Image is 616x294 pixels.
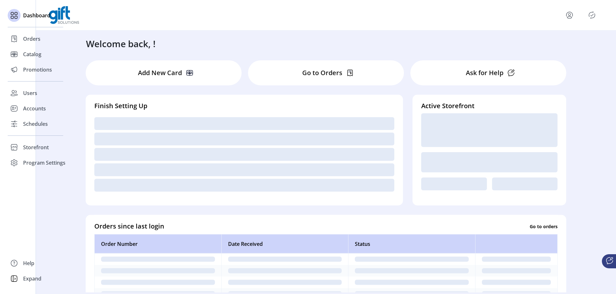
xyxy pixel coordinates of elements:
[138,68,182,78] p: Add New Card
[23,120,48,128] span: Schedules
[94,101,394,111] h4: Finish Setting Up
[23,259,34,267] span: Help
[49,6,79,24] img: logo
[86,37,156,50] h3: Welcome back, !
[587,10,597,20] button: Publisher Panel
[23,89,37,97] span: Users
[23,66,52,73] span: Promotions
[94,234,221,254] th: Order Number
[23,275,41,282] span: Expand
[466,68,503,78] p: Ask for Help
[348,234,475,254] th: Status
[530,223,558,229] p: Go to orders
[302,68,342,78] p: Go to Orders
[564,10,575,20] button: menu
[23,159,65,167] span: Program Settings
[221,234,348,254] th: Date Received
[23,35,40,43] span: Orders
[23,143,49,151] span: Storefront
[23,12,50,19] span: Dashboard
[421,101,558,111] h4: Active Storefront
[23,105,46,112] span: Accounts
[23,50,41,58] span: Catalog
[94,221,164,231] h4: Orders since last login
